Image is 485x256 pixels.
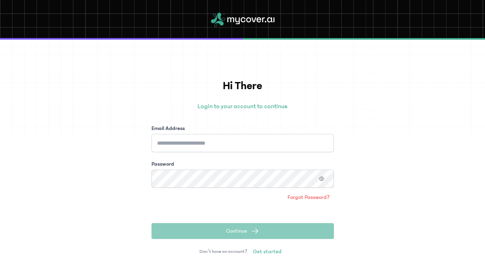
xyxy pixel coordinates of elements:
label: Password [151,160,174,168]
a: Forgot Password? [284,191,334,204]
h1: Hi There [151,78,334,94]
span: Continue [226,227,247,235]
span: Forgot Password? [288,193,330,201]
label: Email Address [151,124,185,132]
button: Continue [151,223,334,239]
span: Don’t have an account? [199,248,247,255]
p: Login to your account to continue [151,101,334,111]
span: Get started [253,248,282,256]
